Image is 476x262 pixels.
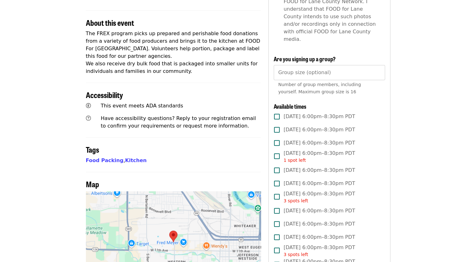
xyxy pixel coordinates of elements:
[125,157,147,163] a: Kitchen
[283,150,355,164] span: [DATE] 6:00pm–8:30pm PDT
[86,178,99,189] span: Map
[283,139,355,147] span: [DATE] 6:00pm–8:30pm PDT
[283,252,308,257] span: 3 spots left
[283,244,355,258] span: [DATE] 6:00pm–8:30pm PDT
[283,220,355,228] span: [DATE] 6:00pm–8:30pm PDT
[86,157,124,163] a: Food Packing
[86,103,91,109] i: universal-access icon
[101,103,183,109] span: This event meets ADA standards
[283,113,355,120] span: [DATE] 6:00pm–8:30pm PDT
[86,89,123,100] span: Accessibility
[86,144,99,155] span: Tags
[283,166,355,174] span: [DATE] 6:00pm–8:30pm PDT
[86,17,134,28] span: About this event
[274,55,336,63] span: Are you signing up a group?
[86,115,91,121] i: question-circle icon
[274,102,306,110] span: Available times
[283,233,355,241] span: [DATE] 6:00pm–8:30pm PDT
[101,115,256,129] span: Have accessibility questions? Reply to your registration email to confirm your requirements or re...
[283,207,355,215] span: [DATE] 6:00pm–8:30pm PDT
[283,126,355,134] span: [DATE] 6:00pm–8:30pm PDT
[283,198,308,203] span: 3 spots left
[86,157,125,163] span: ,
[283,158,306,163] span: 1 spot left
[283,190,355,204] span: [DATE] 6:00pm–8:30pm PDT
[86,30,261,75] p: The FREX program picks up prepared and perishable food donations from a variety of food producers...
[283,180,355,187] span: [DATE] 6:00pm–8:30pm PDT
[274,65,385,80] input: [object Object]
[278,82,361,94] span: Number of group members, including yourself. Maximum group size is 16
